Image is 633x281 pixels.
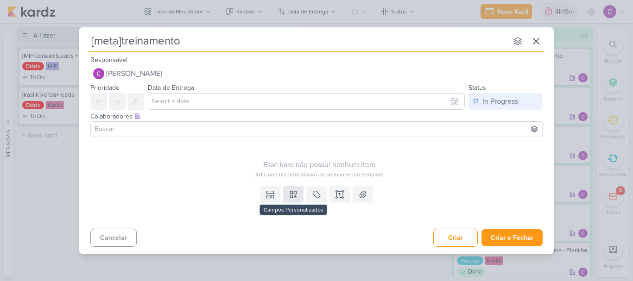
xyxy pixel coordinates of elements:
[482,96,518,107] div: In Progress
[90,84,120,92] label: Prioridade
[106,68,162,79] span: [PERSON_NAME]
[90,159,548,170] div: Esse kard não possui nenhum item
[481,229,543,246] button: Criar e Fechar
[148,93,465,110] input: Select a date
[90,112,543,121] div: Colaboradores
[468,93,543,110] button: In Progress
[90,170,548,179] div: Adicione um item abaixo ou selecione um template
[93,124,540,135] input: Buscar
[260,205,327,215] div: Campos Personalizados
[90,56,127,64] label: Responsável
[148,84,194,92] label: Data de Entrega
[93,68,104,79] img: Carlos Lima
[90,65,543,82] button: [PERSON_NAME]
[90,229,137,247] button: Cancelar
[468,84,486,92] label: Status
[433,229,478,247] button: Criar
[89,33,507,50] input: Kard Sem Título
